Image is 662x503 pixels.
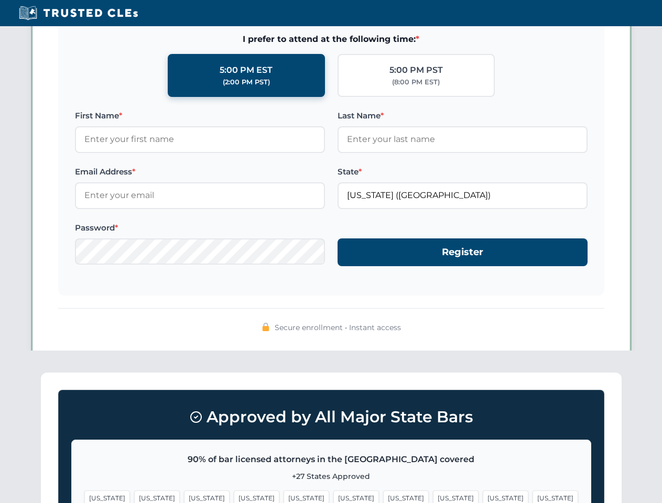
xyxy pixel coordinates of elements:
[84,453,578,466] p: 90% of bar licensed attorneys in the [GEOGRAPHIC_DATA] covered
[75,222,325,234] label: Password
[84,471,578,482] p: +27 States Approved
[223,77,270,88] div: (2:00 PM PST)
[75,182,325,209] input: Enter your email
[338,110,588,122] label: Last Name
[71,403,591,431] h3: Approved by All Major State Bars
[338,126,588,152] input: Enter your last name
[275,322,401,333] span: Secure enrollment • Instant access
[389,63,443,77] div: 5:00 PM PST
[338,182,588,209] input: Florida (FL)
[392,77,440,88] div: (8:00 PM EST)
[75,166,325,178] label: Email Address
[338,166,588,178] label: State
[220,63,273,77] div: 5:00 PM EST
[75,110,325,122] label: First Name
[262,323,270,331] img: 🔒
[338,238,588,266] button: Register
[75,32,588,46] span: I prefer to attend at the following time:
[75,126,325,152] input: Enter your first name
[16,5,141,21] img: Trusted CLEs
